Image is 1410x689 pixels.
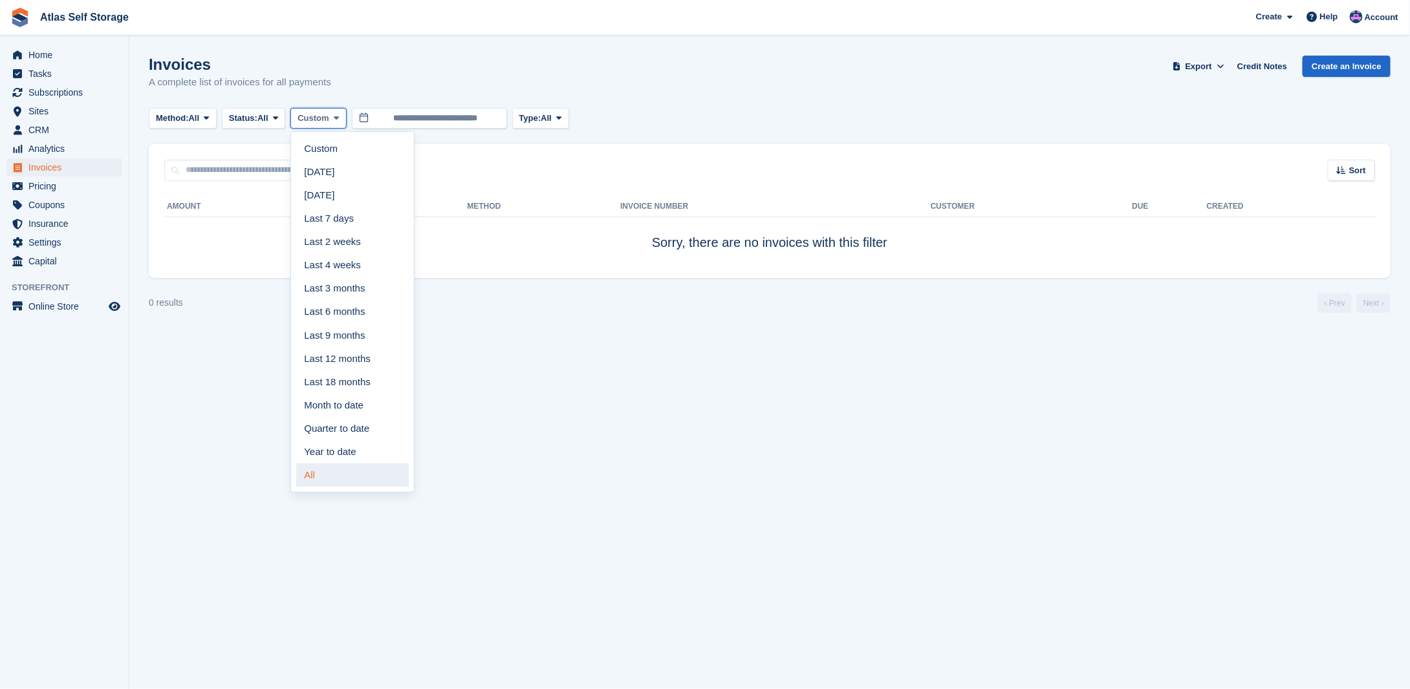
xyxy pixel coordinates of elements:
[296,137,409,160] a: Custom
[519,112,541,125] span: Type:
[6,46,122,64] a: menu
[28,252,106,270] span: Capital
[298,112,329,125] span: Custom
[28,46,106,64] span: Home
[6,233,122,251] a: menu
[1318,293,1352,313] a: Previous
[467,196,620,217] th: Method
[28,158,106,176] span: Invoices
[931,196,1133,217] th: Customer
[28,121,106,139] span: CRM
[1357,293,1391,313] a: Next
[1350,10,1363,23] img: Ryan Carroll
[296,277,409,301] a: Last 3 months
[296,301,409,324] a: Last 6 months
[296,394,409,417] a: Month to date
[1303,56,1391,77] a: Create an Invoice
[149,108,217,129] button: Method: All
[1170,56,1227,77] button: Export
[296,184,409,207] a: [DATE]
[149,296,183,310] div: 0 results
[6,65,122,83] a: menu
[6,140,122,158] a: menu
[512,108,569,129] button: Type: All
[1316,293,1393,313] nav: Page
[222,108,285,129] button: Status: All
[1232,56,1292,77] a: Credit Notes
[652,235,887,249] span: Sorry, there are no invoices with this filter
[6,297,122,315] a: menu
[28,297,106,315] span: Online Store
[28,140,106,158] span: Analytics
[6,252,122,270] a: menu
[6,196,122,214] a: menu
[1349,164,1366,177] span: Sort
[620,196,931,217] th: Invoice Number
[35,6,134,28] a: Atlas Self Storage
[28,83,106,101] span: Subscriptions
[1207,196,1375,217] th: Created
[296,230,409,253] a: Last 2 weeks
[6,158,122,176] a: menu
[296,440,409,463] a: Year to date
[189,112,200,125] span: All
[296,347,409,370] a: Last 12 months
[6,102,122,120] a: menu
[12,281,129,294] span: Storefront
[1256,10,1282,23] span: Create
[6,121,122,139] a: menu
[296,160,409,184] a: [DATE]
[164,196,331,217] th: Amount
[290,108,346,129] button: Custom
[296,463,409,487] a: All
[28,177,106,195] span: Pricing
[6,177,122,195] a: menu
[229,112,257,125] span: Status:
[541,112,552,125] span: All
[6,83,122,101] a: menu
[1365,11,1398,24] span: Account
[1132,196,1206,217] th: Due
[1320,10,1338,23] span: Help
[296,324,409,347] a: Last 9 months
[28,196,106,214] span: Coupons
[156,112,189,125] span: Method:
[296,207,409,230] a: Last 7 days
[6,215,122,233] a: menu
[296,417,409,440] a: Quarter to date
[107,299,122,314] a: Preview store
[149,56,331,73] h1: Invoices
[28,215,106,233] span: Insurance
[257,112,268,125] span: All
[149,75,331,90] p: A complete list of invoices for all payments
[296,253,409,277] a: Last 4 weeks
[1186,60,1212,73] span: Export
[28,233,106,251] span: Settings
[28,65,106,83] span: Tasks
[28,102,106,120] span: Sites
[296,370,409,394] a: Last 18 months
[10,8,30,27] img: stora-icon-8386f47178a22dfd0bd8f6a31ec36ba5ce8667c1dd55bd0f319d3a0aa187defe.svg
